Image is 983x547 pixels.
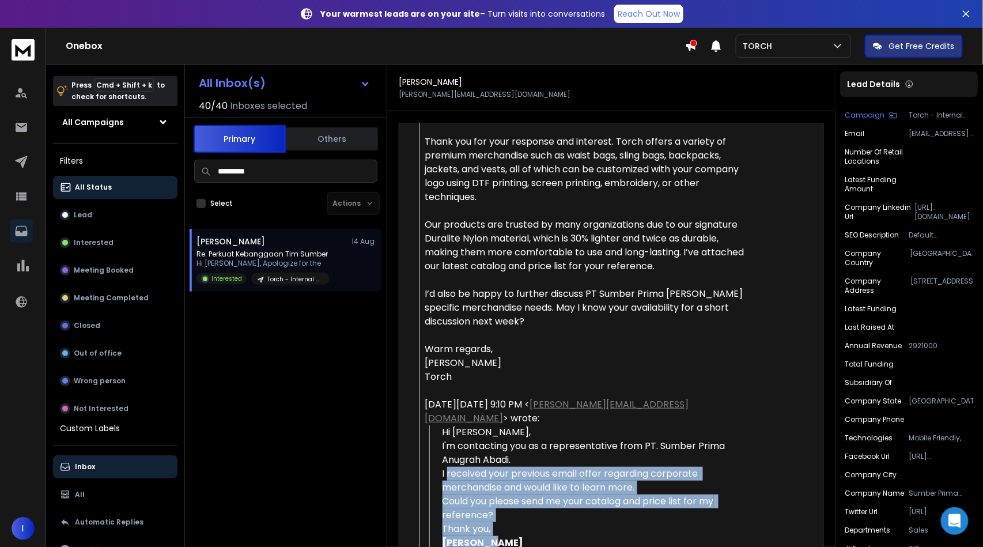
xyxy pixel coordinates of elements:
[845,507,878,516] p: Twitter Url
[62,116,124,128] h1: All Campaigns
[909,489,974,498] p: Sumber Prima Anugrah Abadi
[94,78,154,92] span: Cmd + Shift + k
[210,199,233,208] label: Select
[443,495,752,522] div: Could you please send me your catalog and price list for my reference?
[53,369,177,393] button: Wrong person
[865,35,963,58] button: Get Free Credits
[425,342,752,384] div: Warm regards, [PERSON_NAME] Torch
[351,237,377,246] p: 14 Aug
[911,277,974,295] p: [STREET_ADDRESS]
[53,231,177,254] button: Interested
[199,77,266,89] h1: All Inbox(s)
[845,433,893,443] p: Technologies
[889,40,955,52] p: Get Free Credits
[845,378,893,387] p: Subsidiary of
[845,470,897,480] p: Company City
[53,342,177,365] button: Out of office
[196,250,330,259] p: Re: Perkuat Kebanggaan Tim Sumber
[909,452,974,461] p: [URL][DOMAIN_NAME]
[74,321,100,330] p: Closed
[845,360,894,369] p: Total Funding
[845,452,890,461] p: Facebook Url
[12,517,35,540] button: I
[845,148,922,166] p: Number of Retail Locations
[53,259,177,282] button: Meeting Booked
[230,99,307,113] h3: Inboxes selected
[53,511,177,534] button: Automatic Replies
[845,111,898,120] button: Campaign
[74,293,149,303] p: Meeting Completed
[53,397,177,420] button: Not Interested
[53,153,177,169] h3: Filters
[845,231,899,240] p: SEO Description
[286,126,378,152] button: Others
[845,249,910,267] p: Company Country
[614,5,683,23] a: Reach Out Now
[53,314,177,337] button: Closed
[53,483,177,506] button: All
[425,398,752,425] div: [DATE][DATE] 9:10 PM < > wrote:
[845,397,902,406] p: Company State
[267,275,323,284] p: Torch - Internal Merchandise - [DATE]
[845,415,905,424] p: Company Phone
[848,78,901,90] p: Lead Details
[53,203,177,227] button: Lead
[909,507,974,516] p: [URL][DOMAIN_NAME]
[74,349,122,358] p: Out of office
[53,286,177,310] button: Meeting Completed
[194,125,286,153] button: Primary
[909,341,974,350] p: 2921000
[399,76,462,88] h1: [PERSON_NAME]
[12,39,35,61] img: logo
[71,80,165,103] p: Press to check for shortcuts.
[74,404,128,413] p: Not Interested
[845,304,897,314] p: Latest Funding
[320,8,605,20] p: – Turn visits into conversations
[915,203,974,221] p: [URL][DOMAIN_NAME]
[845,175,917,194] p: Latest Funding Amount
[845,111,885,120] p: Campaign
[743,40,777,52] p: TORCH
[75,462,95,471] p: Inbox
[425,398,689,425] a: [PERSON_NAME][EMAIL_ADDRESS][DOMAIN_NAME]
[909,397,974,406] p: [GEOGRAPHIC_DATA]
[399,90,570,99] p: [PERSON_NAME][EMAIL_ADDRESS][DOMAIN_NAME]
[199,99,228,113] span: 40 / 40
[75,183,112,192] p: All Status
[211,274,242,283] p: Interested
[53,176,177,199] button: All Status
[443,522,752,536] div: Thank you,
[443,425,752,439] div: Hi [PERSON_NAME],
[425,218,752,273] div: Our products are trusted by many organizations due to our signature Duralite Nylon material, whic...
[909,231,974,240] p: Default description in meta tag
[66,39,685,53] h1: Onebox
[845,277,911,295] p: Company Address
[845,489,905,498] p: Company Name
[845,203,915,221] p: Company Linkedin Url
[196,259,330,268] p: Hi [PERSON_NAME], Apologize for the
[75,518,143,527] p: Automatic Replies
[75,490,85,499] p: All
[425,287,752,329] div: I’d also be happy to further discuss PT Sumber Prima [PERSON_NAME] specific merchandise needs. Ma...
[320,8,480,20] strong: Your warmest leads are on your site
[53,455,177,478] button: Inbox
[845,129,865,138] p: Email
[74,238,114,247] p: Interested
[845,341,902,350] p: Annual Revenue
[941,507,969,535] div: Open Intercom Messenger
[60,422,120,434] h3: Custom Labels
[196,236,265,247] h1: [PERSON_NAME]
[910,249,974,267] p: [GEOGRAPHIC_DATA]
[190,71,380,95] button: All Inbox(s)
[74,376,126,386] p: Wrong person
[74,266,134,275] p: Meeting Booked
[443,439,752,495] div: I'm contacting you as a representative from PT. Sumber Prima Anugrah Abadi. I received your previ...
[74,210,92,220] p: Lead
[845,323,895,332] p: Last Raised At
[909,433,974,443] p: Mobile Friendly, Apache, Zencoder, reCAPTCHA, Render, Remote
[53,111,177,134] button: All Campaigns
[845,526,891,535] p: Departments
[618,8,680,20] p: Reach Out Now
